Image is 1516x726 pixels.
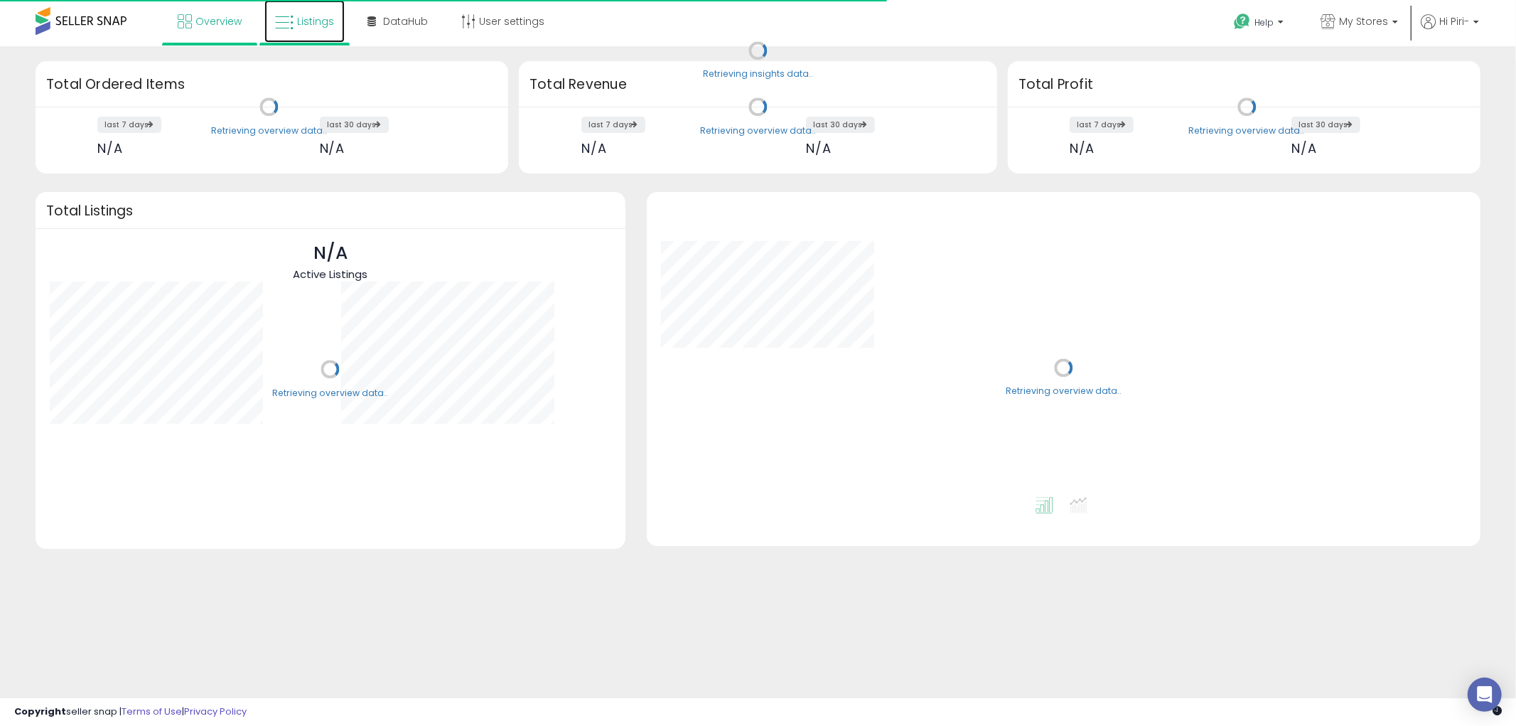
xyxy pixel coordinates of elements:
div: Retrieving overview data.. [272,387,388,400]
div: Open Intercom Messenger [1468,678,1502,712]
div: Retrieving overview data.. [700,124,816,137]
div: Retrieving overview data.. [1006,385,1122,398]
a: Help [1222,2,1298,46]
i: Get Help [1233,13,1251,31]
span: DataHub [383,14,428,28]
span: My Stores [1339,14,1388,28]
span: Listings [297,14,334,28]
div: Retrieving overview data.. [211,124,327,137]
span: Overview [195,14,242,28]
a: Hi Piri- [1421,14,1479,46]
span: Help [1254,16,1274,28]
span: Hi Piri- [1439,14,1469,28]
div: Retrieving overview data.. [1189,124,1305,137]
